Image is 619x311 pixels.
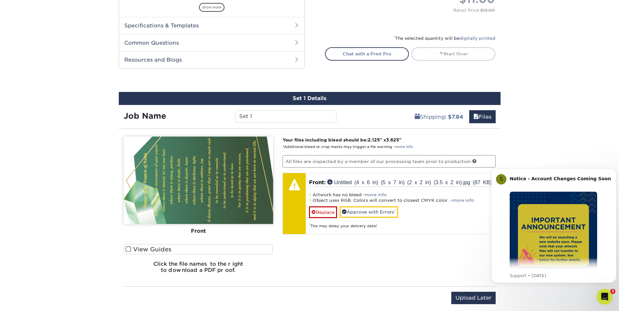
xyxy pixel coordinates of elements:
span: shipping [415,114,420,120]
h2: Common Questions [119,34,304,51]
iframe: Intercom notifications message [488,162,619,287]
strong: Job Name [124,111,166,121]
div: Front [124,224,273,238]
a: more info [452,198,474,203]
label: View Guides [124,244,273,254]
a: Shipping: $7.84 [410,110,468,123]
span: files [473,114,479,120]
a: more info [395,145,413,149]
span: 2.125 [368,137,380,142]
input: Upload Later [451,292,496,304]
div: This may delay your delivery date! [309,218,492,229]
div: Set 1 Details [119,92,501,105]
input: Enter a job name [235,110,336,123]
p: All files are inspected by a member of our processing team prior to production. [283,155,496,168]
h6: Click the file names to the right to download a PDF proof. [124,261,273,278]
a: digitally printed [459,36,495,41]
a: more info [365,192,387,197]
iframe: Intercom live chat [597,289,612,304]
a: Start Over [411,47,495,60]
span: 3 [610,289,615,294]
small: The selected quantity will be [394,36,495,41]
strong: Your files including bleed should be: " x " [283,137,401,142]
a: Files [469,110,496,123]
a: Chat with a Print Pro [325,47,409,60]
a: Approve with Errors* [340,206,398,217]
small: *Additional bleed or crop marks may trigger a file warning – [283,145,413,149]
span: 3.625 [386,137,399,142]
li: Object uses RGB. Colors will convert to closest CMYK color. - [309,198,492,203]
span: show more [199,3,224,12]
a: Replace [309,206,337,218]
a: Untitled (4 x 6 in) (5 x 7 in) (2 x 2 in) (3.5 x 2 in).jpg (87 KB) [327,179,492,185]
h2: Specifications & Templates [119,17,304,34]
h2: Resources and Blogs [119,51,304,68]
li: Artwork has no bleed - [309,192,492,198]
b: : $7.84 [445,114,463,120]
span: Front: [309,179,326,185]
